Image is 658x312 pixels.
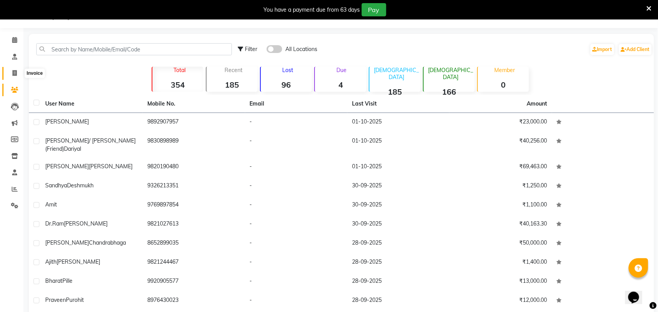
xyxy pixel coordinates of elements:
td: - [245,132,347,158]
td: 01-10-2025 [347,113,449,132]
td: 28-09-2025 [347,234,449,253]
p: Lost [264,67,312,74]
td: ₹69,463.00 [449,158,552,177]
td: 30-09-2025 [347,177,449,196]
span: Dariyal [64,145,81,152]
span: Filter [245,46,257,53]
td: - [245,253,347,272]
span: Praveen [45,296,66,303]
td: 9892907957 [143,113,245,132]
p: Member [481,67,529,74]
td: 30-09-2025 [347,196,449,215]
strong: 0 [478,80,529,90]
td: ₹40,256.00 [449,132,552,158]
span: Sandhya [45,182,67,189]
span: bharat [45,277,62,284]
td: - [245,215,347,234]
div: You have a payment due from 63 days [264,6,360,14]
span: Purohit [66,296,84,303]
span: Dr.Ram [45,220,64,227]
button: Pay [362,3,386,16]
td: 9326213351 [143,177,245,196]
td: - [245,234,347,253]
td: 9820190480 [143,158,245,177]
span: [PERSON_NAME]/ [PERSON_NAME] (friend) [45,137,136,152]
span: [PERSON_NAME] [57,258,100,265]
span: [PERSON_NAME] [89,163,133,170]
span: Amit [45,201,57,208]
input: Search by Name/Mobile/Email/Code [36,43,232,55]
td: - [245,272,347,291]
td: ₹12,000.00 [449,291,552,310]
td: ₹1,400.00 [449,253,552,272]
td: 9920905577 [143,272,245,291]
strong: 185 [370,87,421,97]
td: ₹13,000.00 [449,272,552,291]
iframe: chat widget [625,281,650,304]
td: - [245,113,347,132]
td: ₹40,163.30 [449,215,552,234]
span: All Locations [285,45,317,53]
td: 01-10-2025 [347,158,449,177]
td: 28-09-2025 [347,253,449,272]
td: 01-10-2025 [347,132,449,158]
p: Due [317,67,366,74]
span: chandrabhaga [89,239,126,246]
strong: 166 [424,87,475,97]
strong: 96 [261,80,312,90]
p: [DEMOGRAPHIC_DATA] [373,67,421,81]
div: Invoice [25,69,44,78]
th: Email [245,95,347,113]
td: ₹23,000.00 [449,113,552,132]
th: Last Visit [347,95,449,113]
td: - [245,291,347,310]
td: 9769897854 [143,196,245,215]
span: Deshmukh [67,182,94,189]
td: 8652899035 [143,234,245,253]
span: Ajith [45,258,57,265]
strong: 185 [207,80,258,90]
th: Mobile No. [143,95,245,113]
td: - [245,158,347,177]
p: Recent [210,67,258,74]
td: 9830898989 [143,132,245,158]
td: 9821027613 [143,215,245,234]
span: [PERSON_NAME] [45,118,89,125]
td: 28-09-2025 [347,272,449,291]
th: User Name [41,95,143,113]
td: 28-09-2025 [347,291,449,310]
span: [PERSON_NAME] [45,163,89,170]
td: ₹1,250.00 [449,177,552,196]
th: Amount [522,95,552,113]
strong: 4 [315,80,366,90]
p: [DEMOGRAPHIC_DATA] [427,67,475,81]
a: Import [591,44,614,55]
td: - [245,177,347,196]
span: [PERSON_NAME] [64,220,108,227]
td: ₹1,100.00 [449,196,552,215]
p: Total [156,67,203,74]
td: 30-09-2025 [347,215,449,234]
td: - [245,196,347,215]
td: ₹50,000.00 [449,234,552,253]
td: 8976430023 [143,291,245,310]
strong: 354 [152,80,203,90]
td: 9821244467 [143,253,245,272]
span: Pille [62,277,73,284]
a: Add Client [619,44,652,55]
span: [PERSON_NAME] [45,239,89,246]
